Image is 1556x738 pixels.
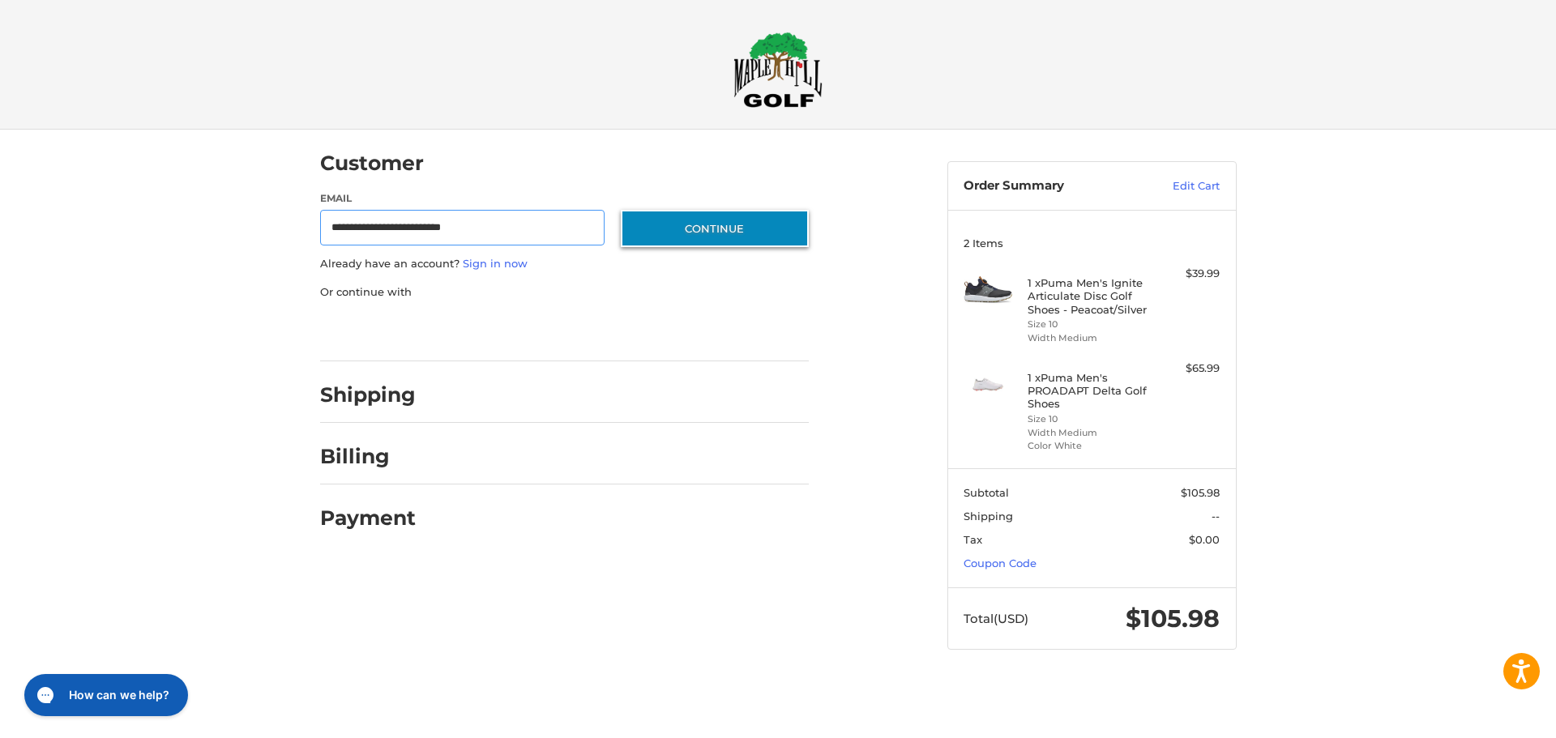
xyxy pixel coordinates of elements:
button: Continue [621,210,809,247]
span: $105.98 [1126,604,1220,633]
img: Maple Hill Golf [733,32,823,108]
span: Tax [964,533,982,546]
a: Coupon Code [964,557,1037,569]
span: $105.98 [1181,486,1220,499]
div: $65.99 [1156,360,1220,377]
span: Subtotal [964,486,1009,499]
span: Shipping [964,510,1013,523]
li: Width Medium [1028,426,1152,440]
a: Sign in now [463,257,528,270]
label: Email [320,191,605,206]
iframe: Gorgias live chat messenger [16,668,193,722]
div: $39.99 [1156,266,1220,282]
h4: 1 x Puma Men's Ignite Articulate Disc Golf Shoes - Peacoat/Silver [1028,276,1152,316]
h3: Order Summary [964,178,1138,194]
iframe: PayPal-venmo [589,316,711,345]
p: Already have an account? [320,256,809,272]
li: Width Medium [1028,331,1152,345]
span: -- [1212,510,1220,523]
span: $0.00 [1189,533,1220,546]
p: Or continue with [320,284,809,301]
li: Size 10 [1028,412,1152,426]
h2: Shipping [320,382,416,407]
h2: Customer [320,151,424,176]
a: Edit Cart [1138,178,1220,194]
h2: Payment [320,506,416,531]
li: Color White [1028,439,1152,453]
span: Total (USD) [964,611,1028,626]
iframe: PayPal-paylater [452,316,574,345]
li: Size 10 [1028,318,1152,331]
h2: Billing [320,444,415,469]
iframe: PayPal-paypal [314,316,436,345]
h4: 1 x Puma Men's PROADAPT Delta Golf Shoes [1028,371,1152,411]
h3: 2 Items [964,237,1220,250]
